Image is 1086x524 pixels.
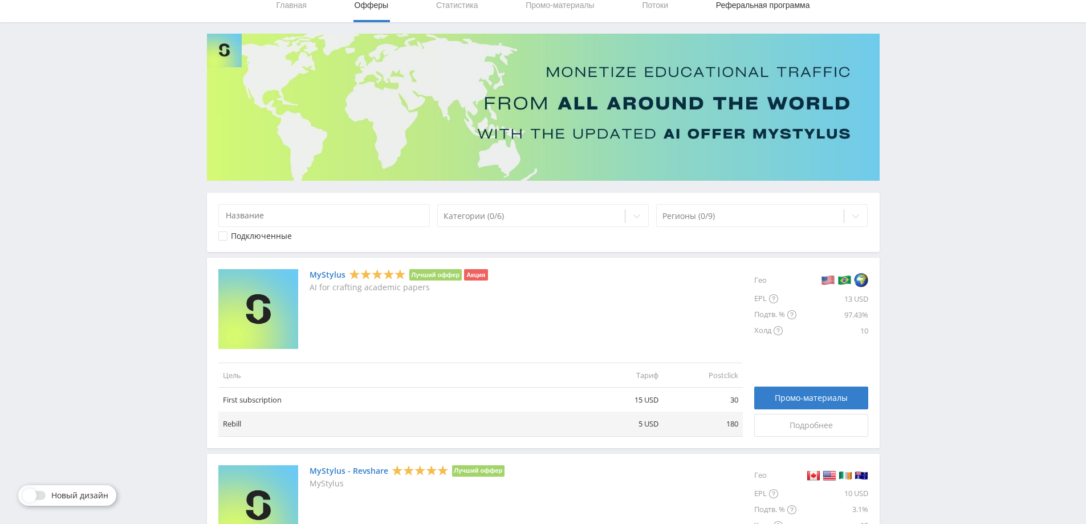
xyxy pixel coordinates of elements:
[754,414,868,437] a: Подробнее
[583,388,663,412] td: 15 USD
[754,291,796,307] div: EPL
[51,491,108,500] span: Новый дизайн
[796,291,868,307] div: 13 USD
[583,412,663,436] td: 5 USD
[310,270,345,279] a: MyStylus
[392,464,449,476] div: 5 Stars
[207,34,880,181] img: Banner
[796,323,868,339] div: 10
[754,387,868,409] a: Промо-материалы
[464,269,487,281] li: Акция
[754,307,796,323] div: Подтв. %
[310,479,505,488] p: MyStylus
[663,388,743,412] td: 30
[754,465,796,486] div: Гео
[754,502,796,518] div: Подтв. %
[663,363,743,387] td: Postclick
[218,269,298,349] img: MyStylus
[452,465,505,477] li: Лучший оффер
[775,393,848,403] span: Промо-материалы
[754,269,796,291] div: Гео
[790,421,833,430] span: Подробнее
[796,502,868,518] div: 3.1%
[218,388,583,412] td: First subscription
[310,283,488,292] p: AI for crafting academic papers
[754,323,796,339] div: Холд
[796,307,868,323] div: 97.43%
[218,412,583,436] td: Rebill
[583,363,663,387] td: Тариф
[218,363,583,387] td: Цель
[218,204,430,227] input: Название
[409,269,462,281] li: Лучший оффер
[796,486,868,502] div: 10 USD
[663,412,743,436] td: 180
[310,466,388,476] a: MyStylus - Revshare
[231,231,292,241] div: Подключенные
[349,269,406,281] div: 5 Stars
[754,486,796,502] div: EPL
